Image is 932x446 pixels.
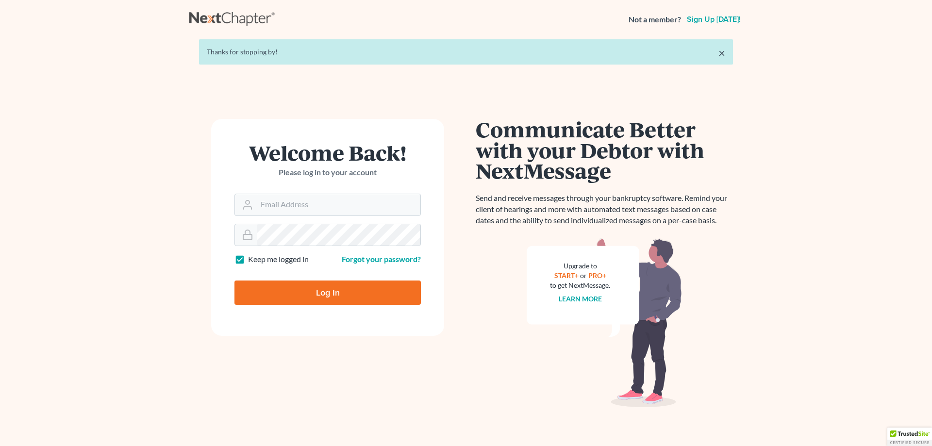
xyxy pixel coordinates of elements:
a: Forgot your password? [342,254,421,264]
label: Keep me logged in [248,254,309,265]
h1: Communicate Better with your Debtor with NextMessage [476,119,733,181]
input: Log In [234,281,421,305]
div: Thanks for stopping by! [207,47,725,57]
img: nextmessage_bg-59042aed3d76b12b5cd301f8e5b87938c9018125f34e5fa2b7a6b67550977c72.svg [527,238,682,408]
a: START+ [554,271,579,280]
strong: Not a member? [629,14,681,25]
p: Send and receive messages through your bankruptcy software. Remind your client of hearings and mo... [476,193,733,226]
h1: Welcome Back! [234,142,421,163]
p: Please log in to your account [234,167,421,178]
a: Learn more [559,295,602,303]
a: × [718,47,725,59]
input: Email Address [257,194,420,215]
div: Upgrade to [550,261,610,271]
a: Sign up [DATE]! [685,16,743,23]
a: PRO+ [588,271,606,280]
div: TrustedSite Certified [887,428,932,446]
span: or [580,271,587,280]
div: to get NextMessage. [550,281,610,290]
